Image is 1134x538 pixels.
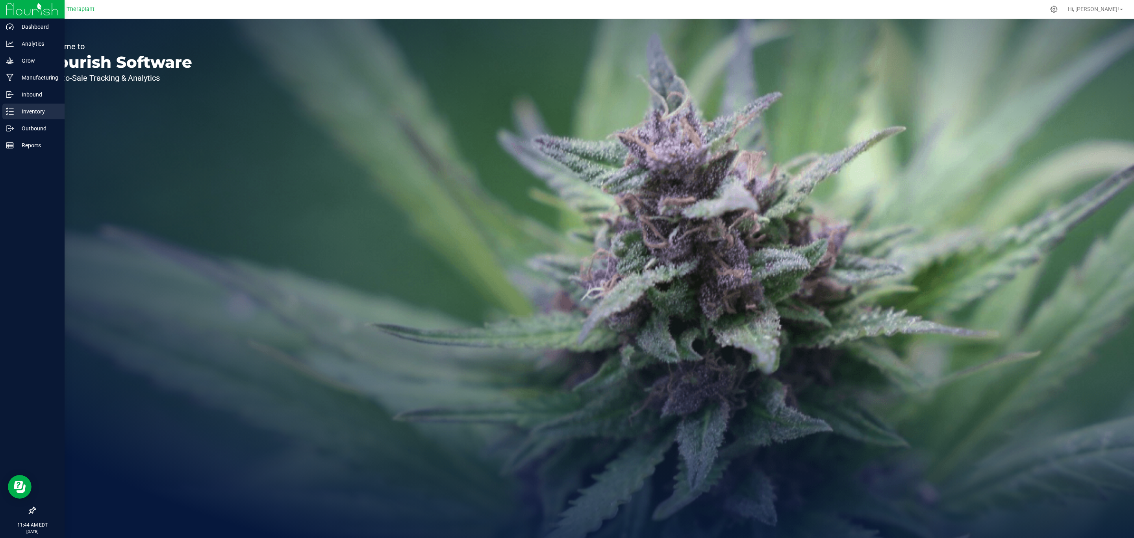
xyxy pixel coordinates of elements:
div: Manage settings [1049,6,1059,13]
inline-svg: Dashboard [6,23,14,31]
inline-svg: Reports [6,141,14,149]
p: Welcome to [43,43,192,50]
p: 11:44 AM EDT [4,521,61,529]
inline-svg: Manufacturing [6,74,14,82]
inline-svg: Outbound [6,124,14,132]
p: Dashboard [14,22,61,32]
p: Reports [14,141,61,150]
inline-svg: Grow [6,57,14,65]
inline-svg: Analytics [6,40,14,48]
inline-svg: Inventory [6,108,14,115]
p: Seed-to-Sale Tracking & Analytics [43,74,192,82]
span: Hi, [PERSON_NAME]! [1068,6,1119,12]
p: Inventory [14,107,61,116]
p: [DATE] [4,529,61,534]
p: Grow [14,56,61,65]
p: Manufacturing [14,73,61,82]
iframe: Resource center [8,475,31,499]
p: Analytics [14,39,61,48]
inline-svg: Inbound [6,91,14,98]
p: Outbound [14,124,61,133]
p: Inbound [14,90,61,99]
p: Flourish Software [43,54,192,70]
span: Theraplant [67,6,94,13]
